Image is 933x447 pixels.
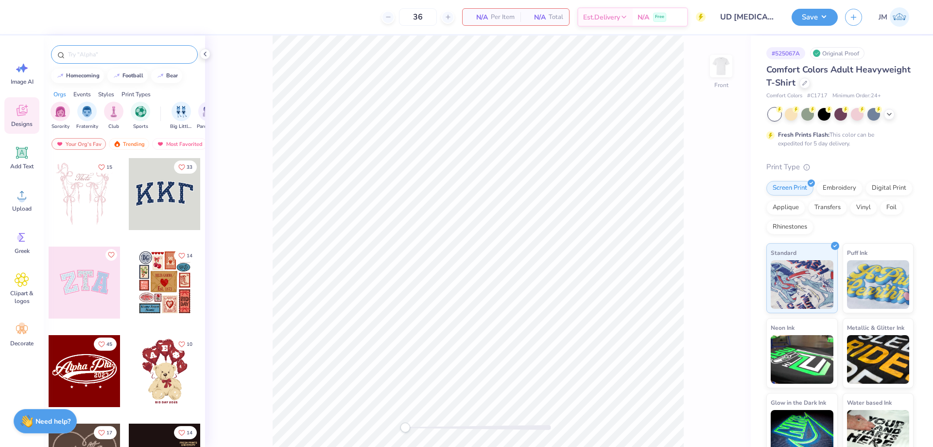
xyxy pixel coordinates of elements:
[76,123,98,130] span: Fraternity
[106,430,112,435] span: 17
[880,200,903,215] div: Foil
[11,120,33,128] span: Designs
[771,260,833,309] img: Standard
[109,138,149,150] div: Trending
[55,106,66,117] img: Sorority Image
[771,248,796,258] span: Standard
[108,106,119,117] img: Club Image
[847,335,910,384] img: Metallic & Glitter Ink
[94,426,117,439] button: Like
[847,260,910,309] img: Puff Ink
[52,123,69,130] span: Sorority
[82,106,92,117] img: Fraternity Image
[67,50,191,59] input: Try "Alpha"
[94,161,117,174] button: Like
[174,426,197,439] button: Like
[151,69,182,83] button: bear
[106,342,112,347] span: 45
[174,249,197,262] button: Like
[847,322,904,333] span: Metallic & Glitter Ink
[108,123,119,130] span: Club
[197,102,219,130] button: filter button
[12,205,32,213] span: Upload
[766,181,813,196] div: Screen Print
[73,90,91,99] div: Events
[655,14,664,20] span: Free
[166,73,178,78] div: bear
[170,102,192,130] button: filter button
[51,69,104,83] button: homecoming
[187,342,192,347] span: 10
[106,165,112,170] span: 15
[104,102,123,130] div: filter for Club
[174,161,197,174] button: Like
[890,7,909,27] img: Joshua Macky Gaerlan
[771,335,833,384] img: Neon Ink
[638,12,649,22] span: N/A
[187,165,192,170] span: 33
[131,102,150,130] button: filter button
[766,47,805,59] div: # 525067A
[15,247,30,255] span: Greek
[94,338,117,351] button: Like
[56,141,64,147] img: most_fav.gif
[104,102,123,130] button: filter button
[847,397,892,408] span: Water based Ink
[11,78,34,86] span: Image AI
[778,130,898,148] div: This color can be expedited for 5 day delivery.
[808,200,847,215] div: Transfers
[76,102,98,130] button: filter button
[807,92,828,100] span: # C1717
[113,141,121,147] img: trending.gif
[766,92,802,100] span: Comfort Colors
[98,90,114,99] div: Styles
[76,102,98,130] div: filter for Fraternity
[583,12,620,22] span: Est. Delivery
[105,249,117,261] button: Like
[187,253,192,258] span: 14
[121,90,151,99] div: Print Types
[766,161,914,173] div: Print Type
[865,181,913,196] div: Digital Print
[713,7,784,27] input: Untitled Design
[113,73,121,79] img: trend_line.gif
[203,106,214,117] img: Parent's Weekend Image
[51,102,70,130] button: filter button
[850,200,877,215] div: Vinyl
[170,123,192,130] span: Big Little Reveal
[197,123,219,130] span: Parent's Weekend
[176,106,187,117] img: Big Little Reveal Image
[491,12,515,22] span: Per Item
[399,8,437,26] input: – –
[174,338,197,351] button: Like
[152,138,207,150] div: Most Favorited
[771,397,826,408] span: Glow in the Dark Ink
[156,73,164,79] img: trend_line.gif
[847,248,867,258] span: Puff Ink
[107,69,148,83] button: football
[131,102,150,130] div: filter for Sports
[170,102,192,130] div: filter for Big Little Reveal
[778,131,829,139] strong: Fresh Prints Flash:
[133,123,148,130] span: Sports
[810,47,864,59] div: Original Proof
[526,12,546,22] span: N/A
[197,102,219,130] div: filter for Parent's Weekend
[879,12,887,23] span: JM
[711,56,731,76] img: Front
[816,181,863,196] div: Embroidery
[56,73,64,79] img: trend_line.gif
[832,92,881,100] span: Minimum Order: 24 +
[35,417,70,426] strong: Need help?
[792,9,838,26] button: Save
[714,81,728,89] div: Front
[766,200,805,215] div: Applique
[10,162,34,170] span: Add Text
[6,289,38,305] span: Clipart & logos
[766,64,911,89] span: Comfort Colors Adult Heavyweight T-Shirt
[53,90,66,99] div: Orgs
[51,102,70,130] div: filter for Sorority
[156,141,164,147] img: most_fav.gif
[10,340,34,347] span: Decorate
[66,73,100,78] div: homecoming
